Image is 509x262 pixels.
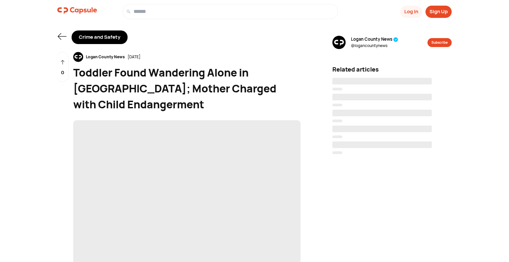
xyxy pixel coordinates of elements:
[57,4,97,19] a: logo
[73,65,301,112] div: Toddler Found Wandering Alone in [GEOGRAPHIC_DATA]; Mother Charged with Child Endangerment
[332,126,432,132] span: ‌
[73,52,83,62] img: resizeImage
[72,30,128,44] div: Crime and Safety
[57,4,97,17] img: logo
[332,36,346,49] img: resizeImage
[332,94,432,100] span: ‌
[351,36,398,43] span: Logan County News
[332,78,432,84] span: ‌
[400,6,422,18] button: Log In
[427,38,452,47] button: Subscribe
[332,104,342,106] span: ‌
[332,110,432,116] span: ‌
[425,6,452,18] button: Sign Up
[128,54,141,60] div: [DATE]
[393,37,398,42] img: tick
[332,151,342,154] span: ‌
[332,135,342,138] span: ‌
[332,88,342,90] span: ‌
[83,54,128,60] div: Logan County News
[351,43,398,49] span: @ logancountynews
[332,120,342,122] span: ‌
[61,69,64,77] p: 0
[332,65,452,74] div: Related articles
[332,141,432,148] span: ‌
